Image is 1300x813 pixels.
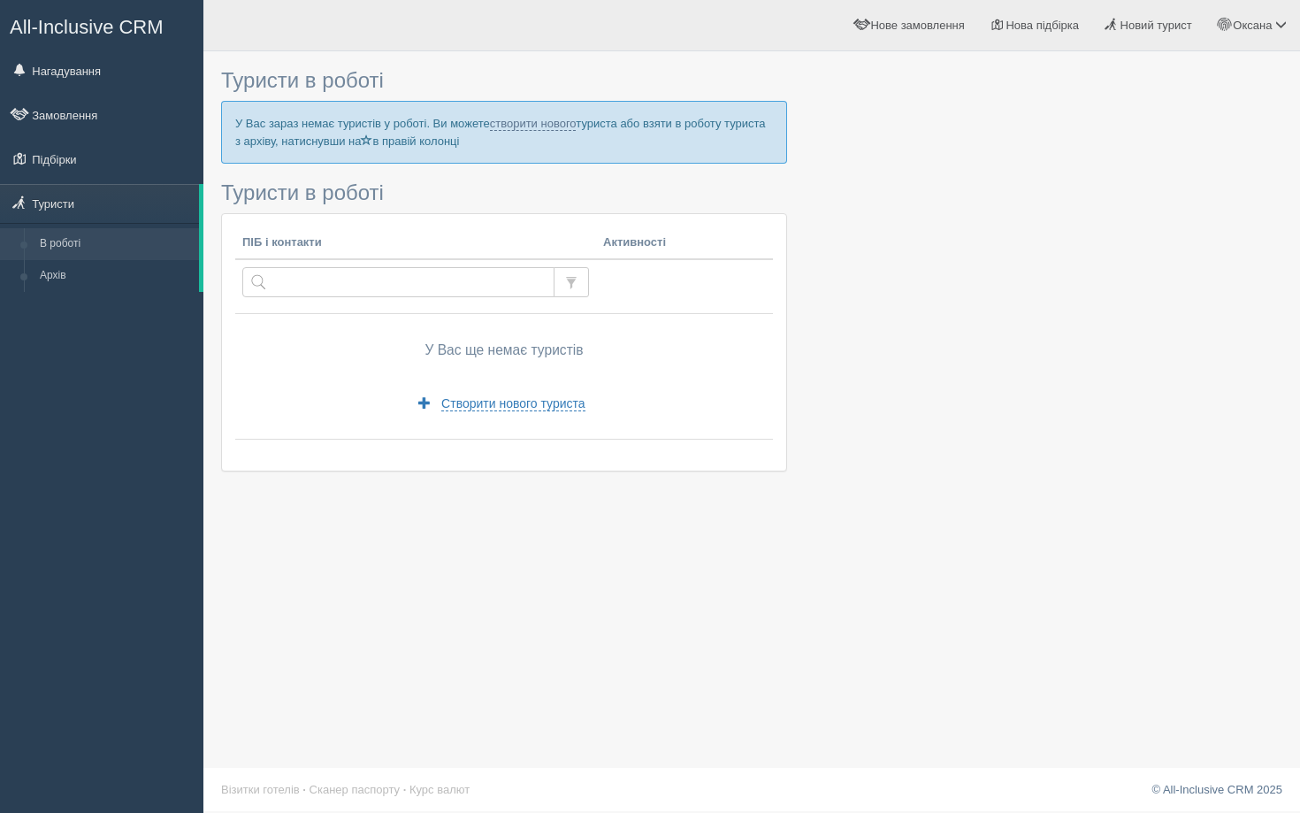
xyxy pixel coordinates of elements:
[870,19,964,32] span: Нове замовлення
[32,228,199,260] a: В роботі
[407,388,596,418] a: Створити нового туриста
[235,227,596,259] th: ПІБ і контакти
[1,1,203,50] a: All-Inclusive CRM
[242,341,766,360] p: У Вас ще немає туристів
[221,180,384,204] span: Туристи в роботі
[1233,19,1272,32] span: Оксана
[221,68,384,92] span: Туристи в роботі
[32,260,199,292] a: Архів
[10,16,164,38] span: All-Inclusive CRM
[310,783,400,796] a: Сканер паспорту
[242,267,554,297] input: Пошук за ПІБ, паспортом або контактами
[441,396,585,411] span: Створити нового туриста
[1120,19,1192,32] span: Новий турист
[221,101,787,163] p: У Вас зараз немає туристів у роботі. Ви можете туриста або взяти в роботу туриста з архіву, натис...
[1006,19,1079,32] span: Нова підбірка
[1151,783,1282,796] a: © All-Inclusive CRM 2025
[403,783,407,796] span: ·
[221,783,300,796] a: Візитки готелів
[490,117,577,131] a: створити нового
[302,783,306,796] span: ·
[596,227,773,259] th: Активності
[409,783,470,796] a: Курс валют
